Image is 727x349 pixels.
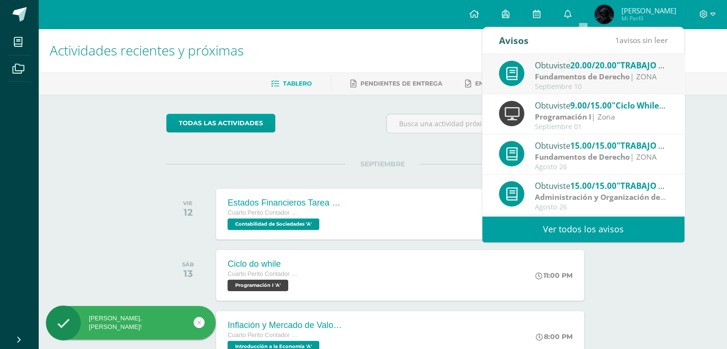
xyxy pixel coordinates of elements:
a: Entregadas [465,76,518,91]
span: SEPTIEMBRE [345,160,420,168]
img: 0aa2905099387ff7446652f47b5fa437.png [595,5,614,24]
span: Pendientes de entrega [360,80,442,87]
span: Programación I 'A' [228,280,288,291]
div: VIE [183,200,193,207]
span: 15.00/15.00 [570,140,617,151]
div: Agosto 26 [535,203,668,211]
a: Ver todos los avisos [482,216,684,242]
div: Obtuviste en [535,99,668,111]
span: 1 [615,35,619,45]
span: [PERSON_NAME] [621,6,676,15]
div: SÁB [182,261,194,268]
strong: Programación I [535,111,591,122]
strong: Administración y Organización de Oficina [535,192,688,202]
span: Entregadas [475,80,518,87]
div: | Zona [535,111,668,122]
div: Septiembre 01 [535,123,668,131]
div: Agosto 26 [535,163,668,171]
span: avisos sin leer [615,35,668,45]
div: Obtuviste en [535,139,668,152]
div: 12 [183,207,193,218]
span: Mi Perfil [621,14,676,22]
span: 15.00/15.00 [570,180,617,191]
div: Inflación y Mercado de Valores [228,320,342,330]
span: Cuarto Perito Contador con Orientación en Computación [228,209,299,216]
span: 20.00/20.00 [570,60,617,71]
input: Busca una actividad próxima aquí... [387,114,598,133]
strong: Fundamentos de Derecho [535,71,630,82]
span: Cuarto Perito Contador con Orientación en Computación [228,332,299,338]
div: 8:00 PM [536,332,573,341]
span: "Ciclo While" [612,100,665,111]
div: 13 [182,268,194,279]
div: [PERSON_NAME], [PERSON_NAME]! [46,314,216,331]
a: Tablero [271,76,312,91]
span: Tablero [283,80,312,87]
div: Ciclo do while [228,259,299,269]
a: todas las Actividades [166,114,275,132]
div: | ZONA [535,192,668,203]
div: Estados Financieros Tarea #67 [228,198,342,208]
strong: Fundamentos de Derecho [535,152,630,162]
div: Septiembre 10 [535,83,668,91]
div: | ZONA [535,152,668,163]
span: Cuarto Perito Contador con Orientación en Computación [228,271,299,277]
div: Obtuviste en [535,179,668,192]
a: Pendientes de entrega [350,76,442,91]
span: 9.00/15.00 [570,100,612,111]
div: Obtuviste en [535,59,668,71]
div: | ZONA [535,71,668,82]
span: Actividades recientes y próximas [50,41,244,59]
div: 11:00 PM [535,271,573,280]
div: Avisos [499,27,529,54]
span: Contabilidad de Sociedades 'A' [228,218,319,230]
